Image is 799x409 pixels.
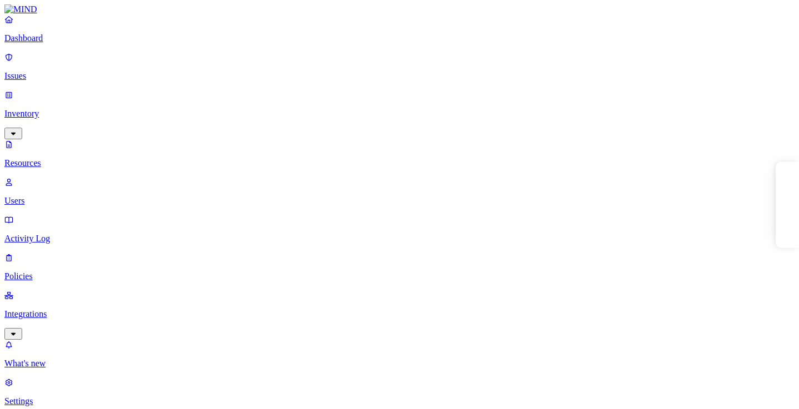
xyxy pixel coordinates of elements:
p: Integrations [4,309,795,319]
p: Issues [4,71,795,81]
a: Settings [4,377,795,406]
a: Resources [4,139,795,168]
a: Inventory [4,90,795,138]
p: Dashboard [4,33,795,43]
p: Resources [4,158,795,168]
p: Activity Log [4,234,795,244]
a: Integrations [4,290,795,338]
a: Activity Log [4,215,795,244]
a: Users [4,177,795,206]
img: MIND [4,4,37,14]
p: Policies [4,271,795,281]
p: What's new [4,358,795,368]
p: Settings [4,396,795,406]
p: Inventory [4,109,795,119]
a: MIND [4,4,795,14]
a: Issues [4,52,795,81]
a: What's new [4,340,795,368]
a: Policies [4,253,795,281]
iframe: Marker.io feedback button [776,161,799,248]
p: Users [4,196,795,206]
a: Dashboard [4,14,795,43]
